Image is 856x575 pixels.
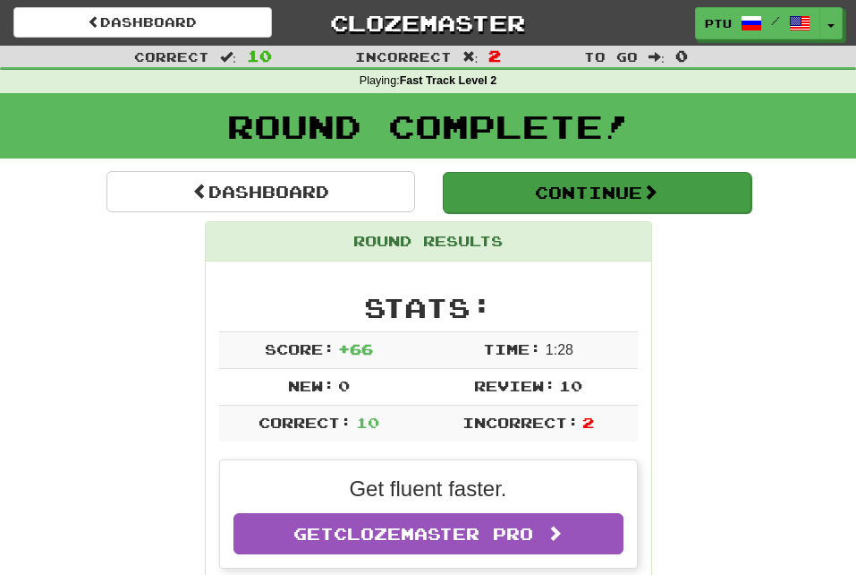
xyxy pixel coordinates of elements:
span: 2 [582,414,594,431]
span: 0 [338,377,350,394]
span: Incorrect: [462,414,579,431]
button: Continue [443,172,751,213]
a: ptu / [695,7,820,39]
span: 10 [559,377,582,394]
span: Correct: [258,414,352,431]
span: Time: [483,340,541,357]
span: ptu [705,15,732,31]
span: Score: [265,340,335,357]
span: 10 [356,414,379,431]
div: Round Results [206,222,651,262]
span: 2 [488,47,501,64]
span: Review: [474,377,555,394]
a: GetClozemaster Pro [233,513,623,554]
span: 10 [247,47,272,64]
h2: Stats: [219,293,638,322]
span: Incorrect [355,49,452,64]
span: Correct [134,49,209,64]
span: : [648,50,665,63]
a: Dashboard [106,171,415,212]
span: 0 [675,47,688,64]
span: + 66 [338,340,373,357]
a: Clozemaster [299,7,557,39]
span: / [771,14,780,27]
p: Get fluent faster. [233,474,623,504]
span: : [220,50,236,63]
h1: Round Complete! [6,108,850,144]
span: To go [584,49,638,64]
span: New: [288,377,335,394]
span: Clozemaster Pro [334,524,533,544]
a: Dashboard [13,7,272,38]
span: : [462,50,479,63]
strong: Fast Track Level 2 [400,74,497,87]
span: 1 : 28 [546,342,573,357]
